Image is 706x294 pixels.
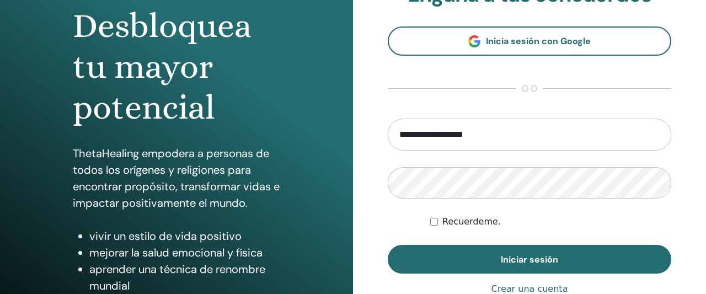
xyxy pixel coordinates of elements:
[89,228,281,244] li: vivir un estilo de vida positivo
[442,215,501,228] label: Recuerdeme.
[73,6,281,129] h1: Desbloquea tu mayor potencial
[89,261,281,294] li: aprender una técnica de renombre mundial
[430,215,671,228] div: Mantenme autenticado indefinidamente o hasta que inicie sesión manualmente.
[388,245,671,274] button: Iniciar sesión
[501,254,558,265] span: Iniciar sesión
[486,35,591,47] span: Inicia sesión con Google
[388,26,671,56] a: Inicia sesión con Google
[89,244,281,261] li: mejorar la salud emocional y física
[516,82,543,95] span: o o
[73,145,281,211] p: ThetaHealing empodera a personas de todos los orígenes y religiones para encontrar propósito, tra...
